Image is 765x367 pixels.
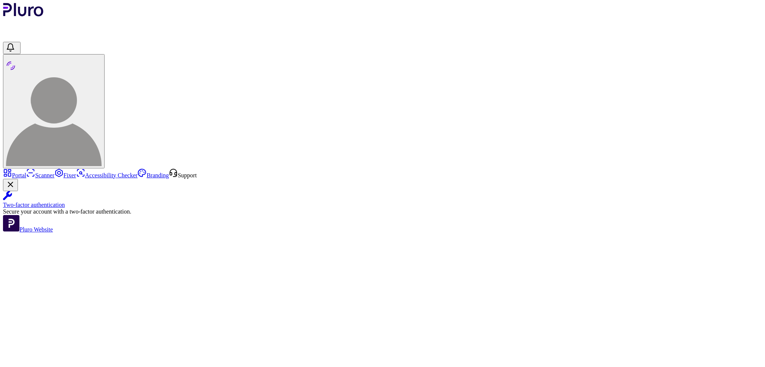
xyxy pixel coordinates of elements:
[6,71,102,166] img: Teum Tashtiot
[3,11,44,18] a: Logo
[169,172,197,178] a: Open Support screen
[26,172,55,178] a: Scanner
[137,172,169,178] a: Branding
[76,172,138,178] a: Accessibility Checker
[3,226,53,233] a: Open Pluro Website
[3,172,26,178] a: Portal
[3,168,762,233] aside: Sidebar menu
[3,54,105,168] button: Teum Tashtiot
[3,191,762,208] a: Two-factor authentication
[3,179,18,191] button: Close Two-factor authentication notification
[3,208,762,215] div: Secure your account with a two-factor authentication.
[3,202,762,208] div: Two-factor authentication
[3,42,21,54] button: Open notifications, you have 3 new notifications
[55,172,76,178] a: Fixer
